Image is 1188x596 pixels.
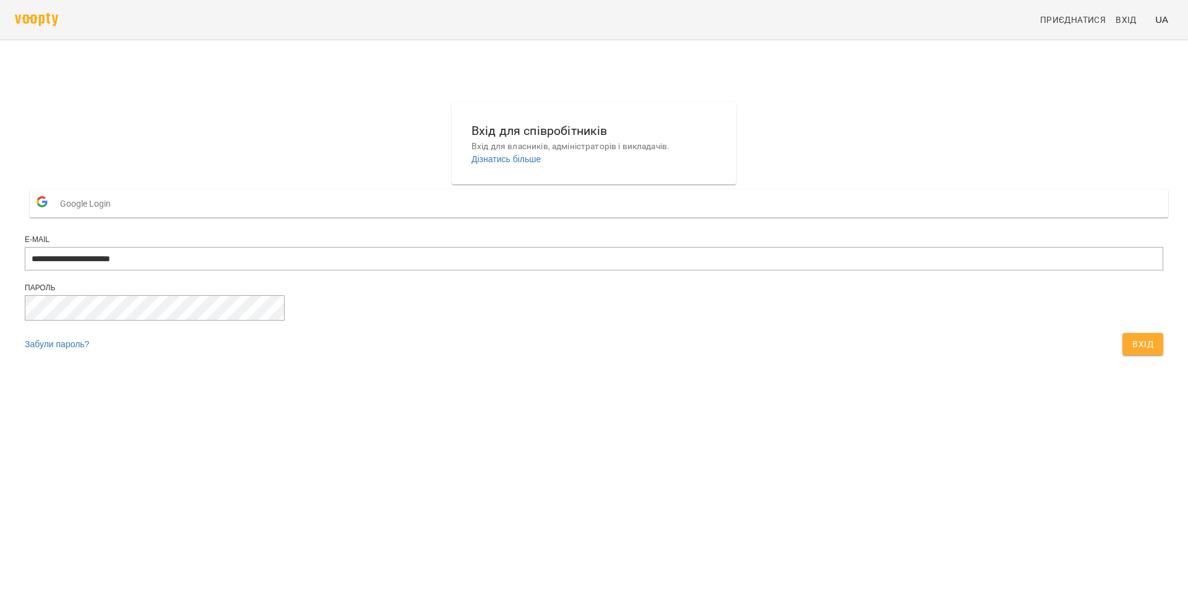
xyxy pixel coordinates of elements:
[1150,8,1173,31] button: UA
[30,189,1168,217] button: Google Login
[471,121,717,140] h6: Вхід для співробітників
[60,191,117,216] span: Google Login
[15,13,58,26] img: voopty.png
[1040,12,1106,27] span: Приєднатися
[25,235,1163,245] div: E-mail
[25,283,1163,293] div: Пароль
[471,140,717,153] p: Вхід для власників, адміністраторів і викладачів.
[1035,9,1111,31] a: Приєднатися
[1155,13,1168,26] span: UA
[471,154,541,164] a: Дізнатись більше
[1111,9,1150,31] a: Вхід
[1122,333,1163,355] button: Вхід
[1132,337,1153,352] span: Вхід
[462,111,726,175] button: Вхід для співробітниківВхід для власників, адміністраторів і викладачів.Дізнатись більше
[25,339,89,349] a: Забули пароль?
[1116,12,1137,27] span: Вхід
